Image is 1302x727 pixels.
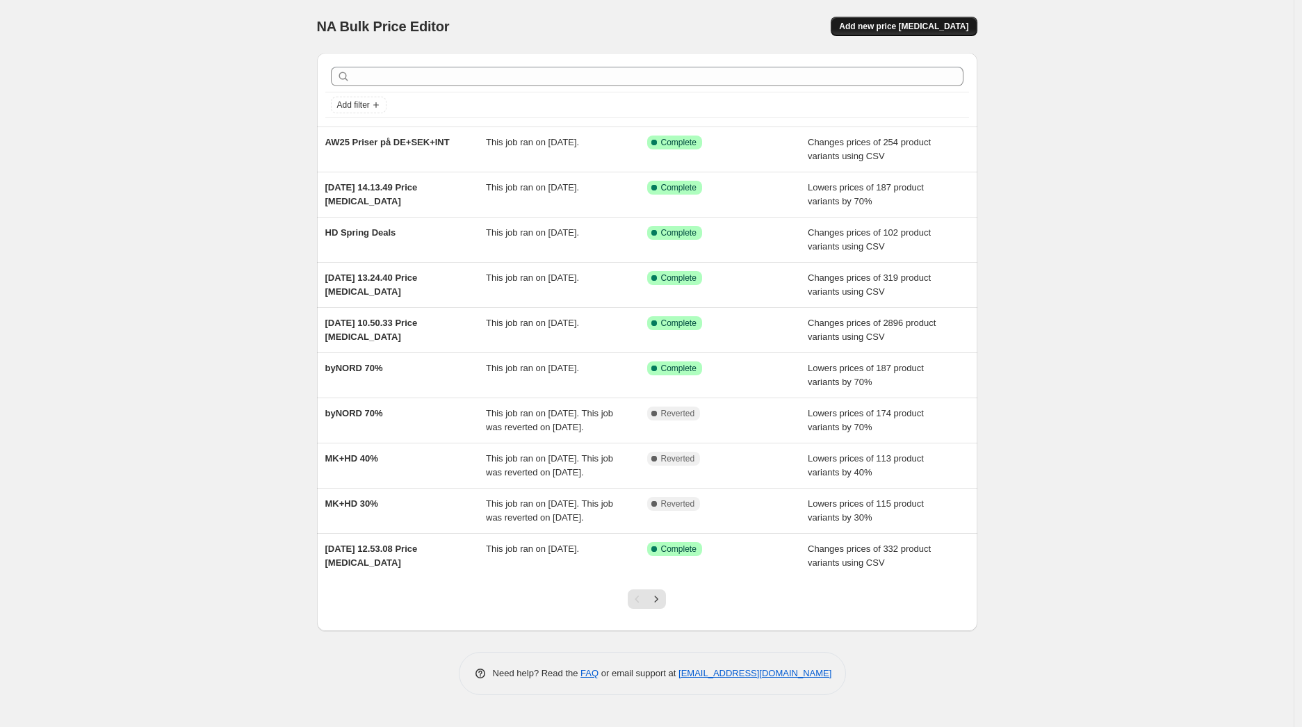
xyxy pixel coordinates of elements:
span: [DATE] 13.24.40 Price [MEDICAL_DATA] [325,272,418,297]
span: Changes prices of 2896 product variants using CSV [808,318,936,342]
span: NA Bulk Price Editor [317,19,450,34]
span: This job ran on [DATE]. This job was reverted on [DATE]. [486,453,613,477]
span: Need help? Read the [493,668,581,678]
span: HD Spring Deals [325,227,396,238]
span: Complete [661,137,697,148]
nav: Pagination [628,589,666,609]
span: Reverted [661,408,695,419]
span: Changes prices of 332 product variants using CSV [808,544,931,568]
span: Changes prices of 254 product variants using CSV [808,137,931,161]
span: Complete [661,227,697,238]
span: Complete [661,363,697,374]
span: Lowers prices of 115 product variants by 30% [808,498,924,523]
span: MK+HD 40% [325,453,378,464]
a: [EMAIL_ADDRESS][DOMAIN_NAME] [678,668,831,678]
span: This job ran on [DATE]. This job was reverted on [DATE]. [486,408,613,432]
button: Add filter [331,97,386,113]
a: FAQ [580,668,599,678]
span: Reverted [661,453,695,464]
button: Add new price [MEDICAL_DATA] [831,17,977,36]
span: This job ran on [DATE]. This job was reverted on [DATE]. [486,498,613,523]
span: byNORD 70% [325,363,383,373]
span: Lowers prices of 187 product variants by 70% [808,363,924,387]
span: This job ran on [DATE]. [486,272,579,283]
span: This job ran on [DATE]. [486,544,579,554]
span: or email support at [599,668,678,678]
span: Lowers prices of 113 product variants by 40% [808,453,924,477]
span: Add new price [MEDICAL_DATA] [839,21,968,32]
span: [DATE] 14.13.49 Price [MEDICAL_DATA] [325,182,418,206]
span: This job ran on [DATE]. [486,318,579,328]
span: Lowers prices of 187 product variants by 70% [808,182,924,206]
span: This job ran on [DATE]. [486,363,579,373]
span: Complete [661,182,697,193]
span: This job ran on [DATE]. [486,182,579,193]
span: Complete [661,272,697,284]
button: Next [646,589,666,609]
span: MK+HD 30% [325,498,378,509]
span: byNORD 70% [325,408,383,418]
span: Changes prices of 319 product variants using CSV [808,272,931,297]
span: Complete [661,318,697,329]
span: Lowers prices of 174 product variants by 70% [808,408,924,432]
span: [DATE] 10.50.33 Price [MEDICAL_DATA] [325,318,418,342]
span: [DATE] 12.53.08 Price [MEDICAL_DATA] [325,544,418,568]
span: Add filter [337,99,370,111]
span: Reverted [661,498,695,509]
span: AW25 Priser på DE+SEK+INT [325,137,450,147]
span: This job ran on [DATE]. [486,227,579,238]
span: Changes prices of 102 product variants using CSV [808,227,931,252]
span: This job ran on [DATE]. [486,137,579,147]
span: Complete [661,544,697,555]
